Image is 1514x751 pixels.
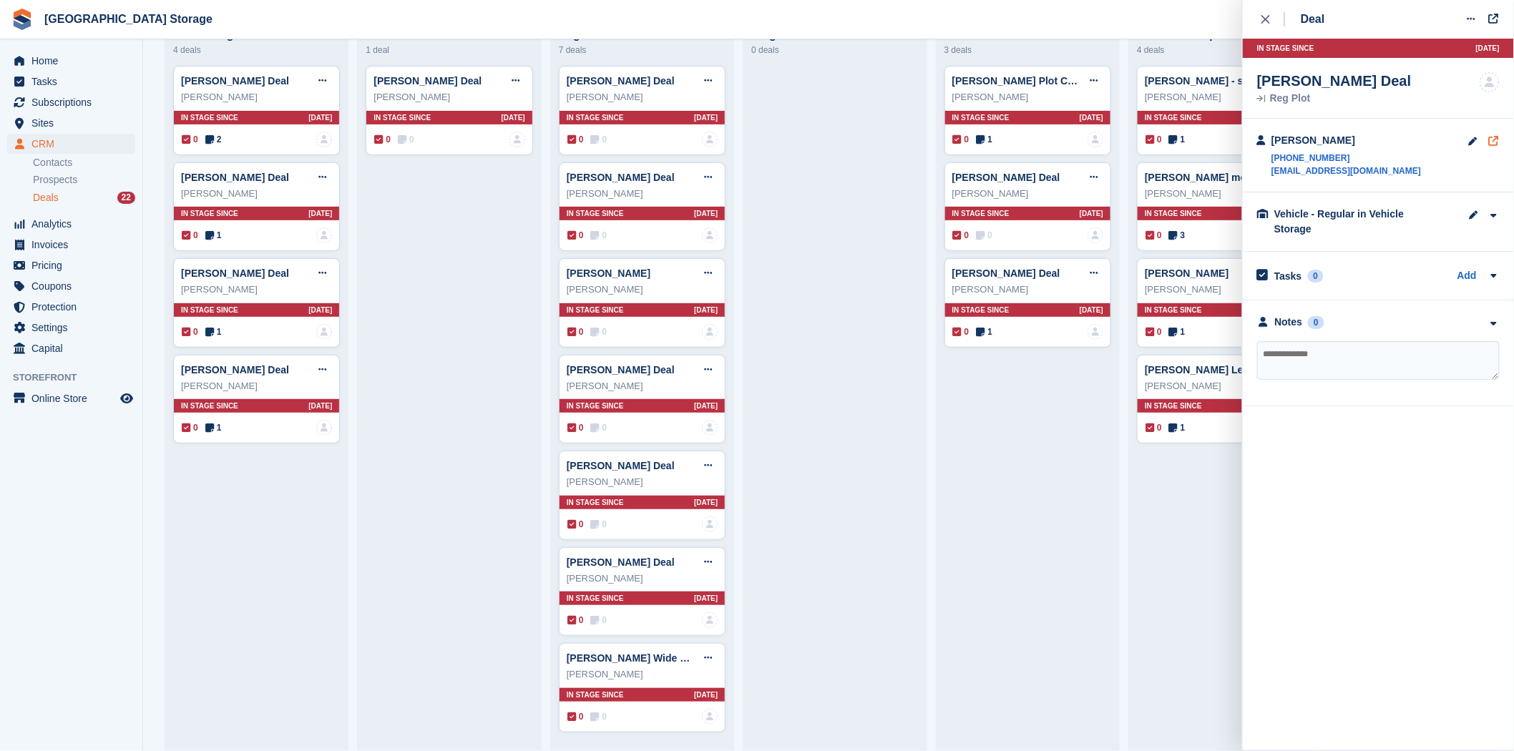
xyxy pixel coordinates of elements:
[373,75,482,87] a: [PERSON_NAME] Deal
[7,214,135,234] a: menu
[694,305,718,315] span: [DATE]
[373,112,431,123] span: In stage since
[117,192,135,204] div: 22
[31,297,117,317] span: Protection
[567,401,624,411] span: In stage since
[567,556,675,568] a: [PERSON_NAME] Deal
[31,51,117,71] span: Home
[205,133,222,146] span: 2
[181,267,289,279] a: [PERSON_NAME] Deal
[7,276,135,296] a: menu
[205,229,222,242] span: 1
[567,305,624,315] span: In stage since
[39,7,218,31] a: [GEOGRAPHIC_DATA] Storage
[1169,325,1186,338] span: 1
[33,190,135,205] a: Deals 22
[31,113,117,133] span: Sites
[7,113,135,133] a: menu
[31,235,117,255] span: Invoices
[205,421,222,434] span: 1
[1146,325,1162,338] span: 0
[694,689,718,700] span: [DATE]
[182,325,198,338] span: 0
[1080,305,1103,315] span: [DATE]
[181,305,238,315] span: In stage since
[31,338,117,358] span: Capital
[182,421,198,434] span: 0
[567,112,624,123] span: In stage since
[31,134,117,154] span: CRM
[702,324,718,340] img: deal-assignee-blank
[567,689,624,700] span: In stage since
[181,90,332,104] div: [PERSON_NAME]
[567,652,699,664] a: [PERSON_NAME] Wide Plot
[591,421,607,434] span: 0
[567,325,584,338] span: 0
[567,187,718,201] div: [PERSON_NAME]
[953,325,970,338] span: 0
[1275,315,1303,330] div: Notes
[1271,133,1421,148] div: [PERSON_NAME]
[7,388,135,408] a: menu
[567,497,624,508] span: In stage since
[1080,112,1103,123] span: [DATE]
[567,364,675,375] a: [PERSON_NAME] Deal
[33,173,77,187] span: Prospects
[567,283,718,297] div: [PERSON_NAME]
[1476,43,1500,54] span: [DATE]
[952,305,1010,315] span: In stage since
[702,420,718,436] img: deal-assignee-blank
[1145,401,1202,411] span: In stage since
[398,133,414,146] span: 0
[567,90,718,104] div: [PERSON_NAME]
[118,390,135,407] a: Preview store
[567,379,718,393] div: [PERSON_NAME]
[1145,208,1202,219] span: In stage since
[502,112,525,123] span: [DATE]
[1145,112,1202,123] span: In stage since
[1146,229,1162,242] span: 0
[591,229,607,242] span: 0
[1257,43,1314,54] span: In stage since
[7,235,135,255] a: menu
[1271,152,1421,165] a: [PHONE_NUMBER]
[702,516,718,532] img: deal-assignee-blank
[591,710,607,723] span: 0
[1480,72,1500,92] a: deal-assignee-blank
[567,172,675,183] a: [PERSON_NAME] Deal
[591,614,607,627] span: 0
[567,571,718,586] div: [PERSON_NAME]
[181,283,332,297] div: [PERSON_NAME]
[308,305,332,315] span: [DATE]
[567,229,584,242] span: 0
[559,41,726,59] div: 7 deals
[1301,11,1325,28] div: Deal
[702,227,718,243] a: deal-assignee-blank
[316,420,332,436] a: deal-assignee-blank
[1088,227,1103,243] a: deal-assignee-blank
[7,134,135,154] a: menu
[567,421,584,434] span: 0
[33,191,59,205] span: Deals
[509,132,525,147] img: deal-assignee-blank
[952,90,1103,104] div: [PERSON_NAME]
[702,709,718,725] a: deal-assignee-blank
[181,172,289,183] a: [PERSON_NAME] Deal
[1257,94,1412,104] div: Reg Plot
[1137,41,1304,59] div: 4 deals
[567,75,675,87] a: [PERSON_NAME] Deal
[1145,187,1296,201] div: [PERSON_NAME]
[173,41,340,59] div: 4 deals
[7,92,135,112] a: menu
[316,324,332,340] img: deal-assignee-blank
[181,208,238,219] span: In stage since
[567,593,624,604] span: In stage since
[952,187,1103,201] div: [PERSON_NAME]
[944,41,1111,59] div: 3 deals
[31,214,117,234] span: Analytics
[1145,305,1202,315] span: In stage since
